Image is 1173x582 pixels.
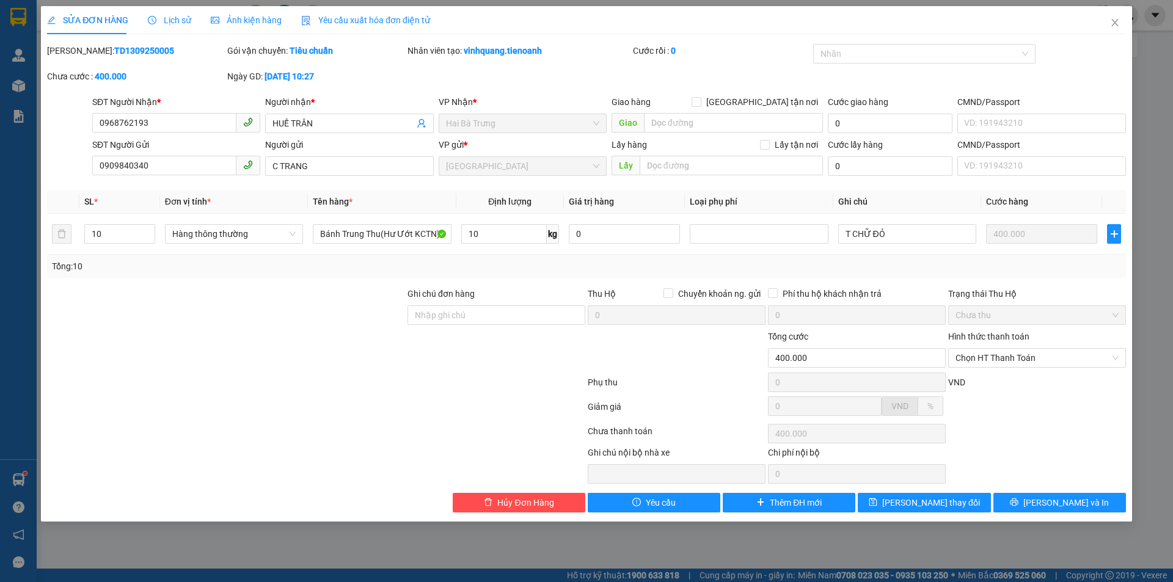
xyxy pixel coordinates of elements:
div: Tổng: 10 [52,260,453,273]
span: Ảnh kiện hàng [211,15,282,25]
span: Đơn vị tính [165,197,211,206]
button: plus [1107,224,1120,244]
div: Chi phí nội bộ [768,446,946,464]
label: Cước lấy hàng [828,140,883,150]
span: clock-circle [148,16,156,24]
b: 0 [671,46,676,56]
span: Tổng cước [768,332,808,341]
span: plus [1108,229,1120,239]
button: delete [52,224,71,244]
button: deleteHủy Đơn Hàng [453,493,585,512]
span: VND [948,377,965,387]
span: plus [756,498,765,507]
span: user-add [417,118,426,128]
span: Chọn HT Thanh Toán [956,349,1119,367]
span: Phí thu hộ khách nhận trả [778,287,886,300]
b: 400.000 [95,71,126,81]
label: Hình thức thanh toán [948,332,1029,341]
input: Cước lấy hàng [828,156,952,176]
span: close [1110,18,1120,27]
span: VND [891,401,908,411]
button: exclamation-circleYêu cầu [588,493,720,512]
b: Tiêu chuẩn [290,46,333,56]
label: Cước giao hàng [828,97,888,107]
span: kg [547,224,559,244]
span: Chưa thu [956,306,1119,324]
input: Cước giao hàng [828,114,952,133]
span: picture [211,16,219,24]
div: Nhân viên tạo: [407,44,630,57]
div: SĐT Người Gửi [92,138,260,151]
div: Người gửi [265,138,433,151]
b: TD1309250005 [114,46,174,56]
label: Ghi chú đơn hàng [407,289,475,299]
span: Giao hàng [612,97,651,107]
div: Giảm giá [586,400,767,421]
button: save[PERSON_NAME] thay đổi [858,493,990,512]
div: CMND/Passport [957,138,1125,151]
input: 0 [986,224,1097,244]
span: VP Nhận [439,97,473,107]
th: Loại phụ phí [685,190,833,214]
span: Hủy Đơn Hàng [497,496,554,509]
span: Giao [612,113,644,133]
span: exclamation-circle [632,498,641,507]
span: % [927,401,934,411]
input: Ghi chú đơn hàng [407,305,585,325]
span: Hai Bà Trưng [446,114,599,133]
span: Chuyển khoản ng. gửi [673,287,766,300]
div: Người nhận [265,95,433,109]
span: Định lượng [488,197,532,206]
b: vinhquang.tienoanh [464,46,542,56]
div: Cước rồi : [633,44,811,57]
span: phone [243,117,253,127]
span: Thủ Đức [446,157,599,175]
img: icon [301,16,311,26]
span: Thêm ĐH mới [770,496,822,509]
span: phone [243,160,253,170]
span: [PERSON_NAME] thay đổi [882,496,980,509]
button: printer[PERSON_NAME] và In [993,493,1126,512]
div: CMND/Passport [957,95,1125,109]
span: Yêu cầu xuất hóa đơn điện tử [301,15,430,25]
div: [PERSON_NAME]: [47,44,225,57]
div: VP gửi [439,138,607,151]
span: [GEOGRAPHIC_DATA] tận nơi [701,95,823,109]
div: Ghi chú nội bộ nhà xe [588,446,766,464]
span: Tên hàng [313,197,353,206]
div: Chưa thanh toán [586,424,767,446]
div: Gói vận chuyển: [227,44,405,57]
span: Lấy hàng [612,140,647,150]
span: Thu Hộ [588,289,616,299]
button: Close [1098,6,1132,40]
span: printer [1010,498,1018,507]
span: Cước hàng [986,197,1028,206]
div: Trạng thái Thu Hộ [948,287,1126,300]
span: SL [84,197,94,206]
input: Dọc đường [640,156,823,175]
div: Ngày GD: [227,70,405,83]
div: Phụ thu [586,376,767,397]
div: SĐT Người Nhận [92,95,260,109]
div: Chưa cước : [47,70,225,83]
button: plusThêm ĐH mới [723,493,855,512]
span: Lấy [612,156,640,175]
b: [DATE] 10:27 [265,71,314,81]
span: Lịch sử [148,15,191,25]
span: Yêu cầu [646,496,676,509]
input: Dọc đường [644,113,823,133]
input: Ghi Chú [838,224,976,244]
span: Lấy tận nơi [770,138,823,151]
span: [PERSON_NAME] và In [1023,496,1109,509]
input: VD: Bàn, Ghế [313,224,451,244]
span: SỬA ĐƠN HÀNG [47,15,128,25]
span: Giá trị hàng [569,197,614,206]
span: save [869,498,877,507]
th: Ghi chú [833,190,981,214]
span: edit [47,16,56,24]
span: Hàng thông thường [172,225,296,243]
span: delete [484,498,492,507]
